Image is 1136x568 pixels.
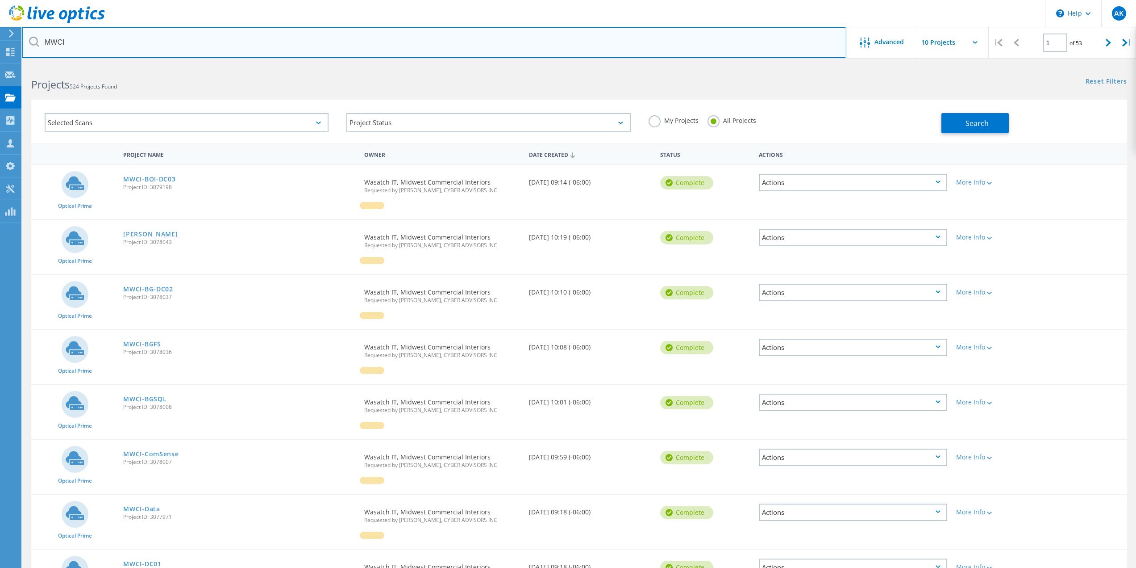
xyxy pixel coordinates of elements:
[524,275,656,304] div: [DATE] 10:10 (-06:00)
[123,286,173,292] a: MWCI-BG-DC02
[31,77,70,92] b: Projects
[58,478,92,484] span: Optical Prime
[364,408,520,413] span: Requested by [PERSON_NAME], CYBER ADVISORS INC
[360,440,524,477] div: Wasatch IT, Midwest Commercial Interiors
[707,115,756,124] label: All Projects
[956,344,1035,350] div: More Info
[956,289,1035,295] div: More Info
[123,185,355,190] span: Project ID: 3079198
[58,258,92,264] span: Optical Prime
[58,313,92,319] span: Optical Prime
[360,495,524,532] div: Wasatch IT, Midwest Commercial Interiors
[123,404,355,410] span: Project ID: 3078008
[524,495,656,524] div: [DATE] 09:18 (-06:00)
[965,118,989,128] span: Search
[956,454,1035,460] div: More Info
[364,188,520,193] span: Requested by [PERSON_NAME], CYBER ADVISORS INC
[364,518,520,523] span: Requested by [PERSON_NAME], CYBER ADVISORS INC
[58,533,92,539] span: Optical Prime
[58,203,92,209] span: Optical Prime
[524,146,656,163] div: Date Created
[660,176,713,189] div: Complete
[759,174,947,191] div: Actions
[123,349,355,355] span: Project ID: 3078036
[759,284,947,301] div: Actions
[874,39,904,45] span: Advanced
[989,27,1007,59] div: |
[759,504,947,521] div: Actions
[759,449,947,466] div: Actions
[364,353,520,358] span: Requested by [PERSON_NAME], CYBER ADVISORS INC
[1069,39,1082,47] span: of 53
[956,234,1035,240] div: More Info
[524,440,656,469] div: [DATE] 09:59 (-06:00)
[649,115,699,124] label: My Projects
[45,113,329,132] div: Selected Scans
[123,514,355,520] span: Project ID: 3077971
[660,286,713,299] div: Complete
[364,463,520,468] span: Requested by [PERSON_NAME], CYBER ADVISORS INC
[360,330,524,367] div: Wasatch IT, Midwest Commercial Interiors
[660,451,713,464] div: Complete
[123,341,161,347] a: MWCI-BGFS
[70,83,117,90] span: 524 Projects Found
[360,146,524,162] div: Owner
[956,509,1035,515] div: More Info
[360,165,524,202] div: Wasatch IT, Midwest Commercial Interiors
[123,240,355,245] span: Project ID: 3078043
[360,275,524,312] div: Wasatch IT, Midwest Commercial Interiors
[123,561,161,567] a: MWCI-DC01
[660,396,713,409] div: Complete
[360,220,524,257] div: Wasatch IT, Midwest Commercial Interiors
[123,295,355,300] span: Project ID: 3078037
[123,231,178,237] a: [PERSON_NAME]
[58,368,92,374] span: Optical Prime
[660,506,713,519] div: Complete
[656,146,754,162] div: Status
[123,396,166,402] a: MWCI-BGSQL
[524,165,656,194] div: [DATE] 09:14 (-06:00)
[123,176,175,182] a: MWCI-BOI-DC03
[759,339,947,356] div: Actions
[22,27,846,58] input: Search projects by name, owner, ID, company, etc
[58,423,92,429] span: Optical Prime
[364,243,520,248] span: Requested by [PERSON_NAME], CYBER ADVISORS INC
[759,229,947,246] div: Actions
[364,298,520,303] span: Requested by [PERSON_NAME], CYBER ADVISORS INC
[1118,27,1136,59] div: |
[123,506,160,512] a: MWCI-Data
[754,146,952,162] div: Actions
[1114,10,1124,17] span: AK
[759,394,947,411] div: Actions
[346,113,630,132] div: Project Status
[9,19,105,25] a: Live Optics Dashboard
[123,459,355,465] span: Project ID: 3078007
[660,231,713,244] div: Complete
[524,220,656,249] div: [DATE] 10:19 (-06:00)
[660,341,713,354] div: Complete
[360,385,524,422] div: Wasatch IT, Midwest Commercial Interiors
[123,451,179,457] a: MWCI-ComSense
[524,385,656,414] div: [DATE] 10:01 (-06:00)
[524,330,656,359] div: [DATE] 10:08 (-06:00)
[1056,9,1064,17] svg: \n
[1086,78,1127,86] a: Reset Filters
[956,399,1035,405] div: More Info
[941,113,1009,133] button: Search
[119,146,360,162] div: Project Name
[956,179,1035,185] div: More Info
